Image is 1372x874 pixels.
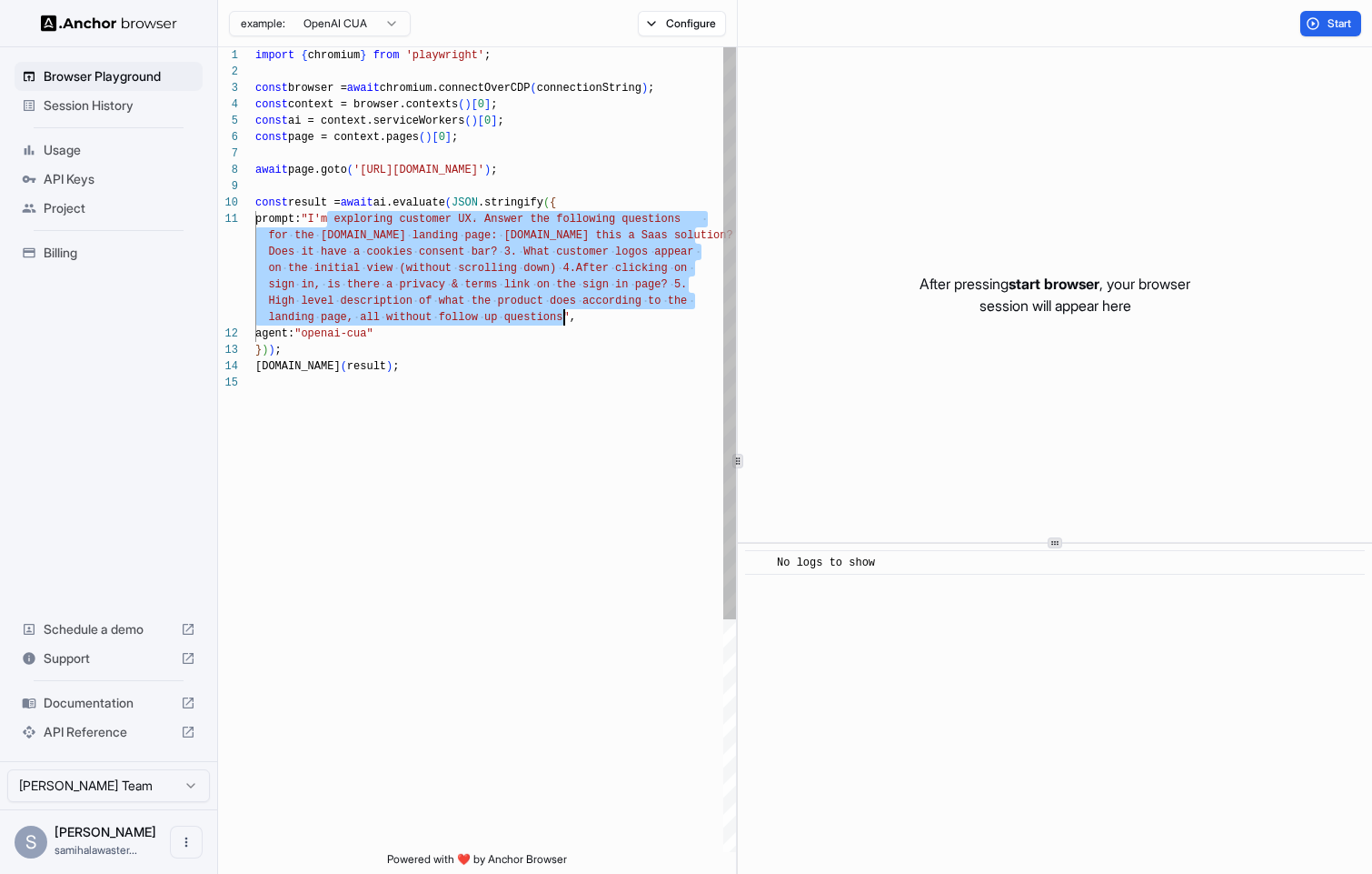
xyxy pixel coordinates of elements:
[360,49,366,62] span: }
[497,115,503,127] span: ;
[55,843,137,857] span: samihalawaster@gmail.com
[255,360,341,373] span: [DOMAIN_NAME]
[595,295,687,307] span: cording to the
[537,82,641,95] span: connectionString
[638,11,726,36] button: Configure
[595,278,687,291] span: gn in page? 5.
[15,644,203,673] div: Support
[15,62,203,91] div: Browser Playground
[218,96,238,113] div: 4
[347,360,386,373] span: result
[44,649,174,668] span: Support
[445,196,452,209] span: (
[341,360,347,373] span: (
[255,196,288,209] span: const
[301,213,628,226] span: "I'm exploring customer UX. Answer the following q
[373,49,400,62] span: from
[15,136,203,165] div: Usage
[386,360,393,373] span: )
[255,49,294,62] span: import
[255,213,301,226] span: prompt:
[15,718,203,747] div: API Reference
[15,165,203,194] div: API Keys
[255,82,288,95] span: const
[268,246,595,258] span: Does it have a cookies consent bar? 3. What custom
[472,98,478,111] span: [
[288,98,458,111] span: context = browser.contexts
[595,246,693,258] span: er logos appear
[543,196,550,209] span: (
[648,82,654,95] span: ;
[472,115,478,127] span: )
[241,16,285,31] span: example:
[1300,11,1361,36] button: Start
[268,262,595,275] span: on the initial view (without scrolling down) 4.Aft
[288,196,341,209] span: result =
[275,344,282,357] span: ;
[255,344,262,357] span: }
[478,98,484,111] span: 0
[425,131,432,144] span: )
[452,131,458,144] span: ;
[484,49,491,62] span: ;
[530,82,536,95] span: (
[341,196,373,209] span: await
[15,615,203,644] div: Schedule a demo
[44,694,174,712] span: Documentation
[484,115,491,127] span: 0
[288,82,347,95] span: browser =
[484,164,491,176] span: )
[15,91,203,120] div: Session History
[218,162,238,178] div: 8
[570,311,576,324] span: ,
[255,131,288,144] span: const
[419,131,425,144] span: (
[218,375,238,391] div: 15
[218,211,238,227] div: 11
[44,141,195,159] span: Usage
[218,64,238,80] div: 2
[218,342,238,358] div: 13
[595,262,687,275] span: er clicking on
[55,824,156,839] span: Sami Halawa
[347,82,380,95] span: await
[15,194,203,223] div: Project
[44,723,174,741] span: API Reference
[628,213,681,226] span: uestions
[294,327,373,340] span: "openai-cua"
[464,115,471,127] span: (
[288,115,464,127] span: ai = context.serviceWorkers
[491,115,497,127] span: ]
[1009,275,1099,293] span: start browser
[268,311,569,324] span: landing page, all without follow up questions"
[170,826,203,859] button: Open menu
[218,113,238,129] div: 5
[777,557,875,569] span: No logs to show
[44,67,195,85] span: Browser Playground
[44,170,195,188] span: API Keys
[380,82,531,95] span: chromium.connectOverCDP
[218,129,238,146] div: 6
[255,115,288,127] span: const
[218,178,238,195] div: 9
[255,327,294,340] span: agent:
[15,238,203,267] div: Billing
[262,344,268,357] span: )
[347,164,353,176] span: (
[458,98,464,111] span: (
[654,229,752,242] span: as solution? 2.
[301,49,307,62] span: {
[268,295,595,307] span: High level description of what the product does ac
[255,98,288,111] span: const
[218,47,238,64] div: 1
[550,196,556,209] span: {
[218,326,238,342] div: 12
[641,82,648,95] span: )
[920,273,1190,316] p: After pressing , your browser session will appear here
[464,98,471,111] span: )
[308,49,361,62] span: chromium
[44,244,195,262] span: Billing
[445,131,452,144] span: ]
[44,96,195,115] span: Session History
[268,229,654,242] span: for the [DOMAIN_NAME] landing page: [DOMAIN_NAME] this a Sa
